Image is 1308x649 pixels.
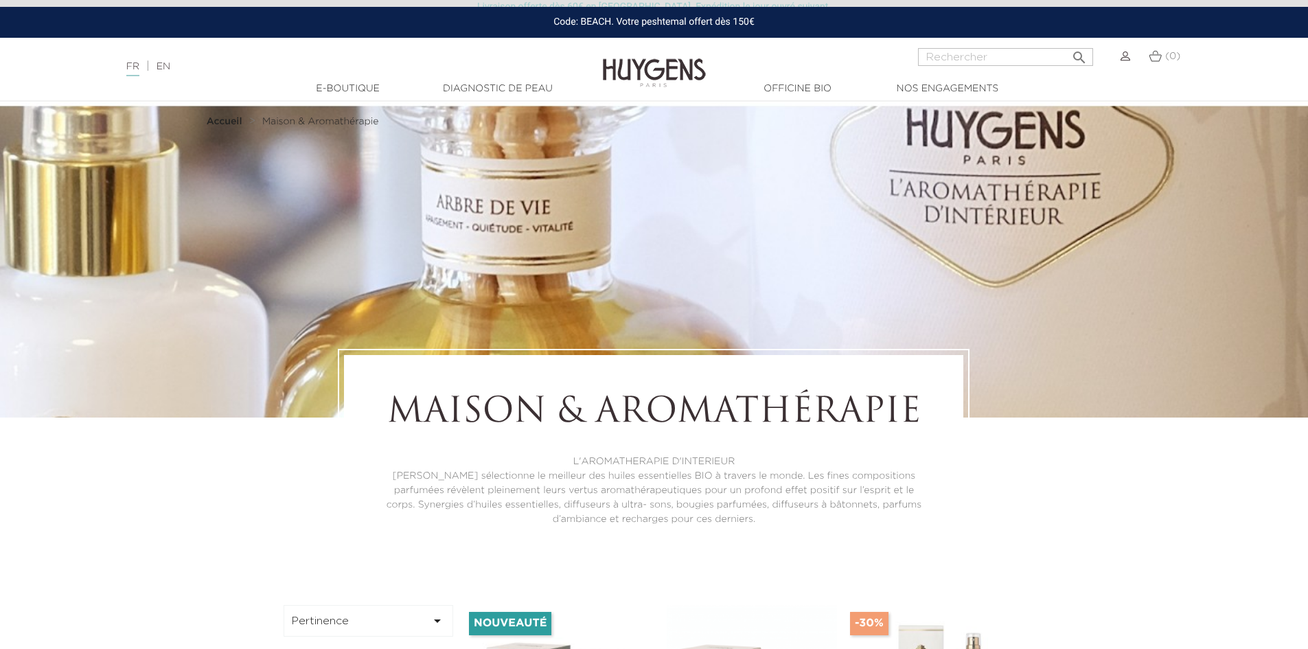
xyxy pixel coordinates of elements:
strong: Accueil [207,117,242,126]
input: Rechercher [918,48,1093,66]
h1: Maison & Aromathérapie [382,393,926,434]
a: Nos engagements [879,82,1016,96]
a: FR [126,62,139,76]
a: Accueil [207,116,245,127]
p: L'AROMATHERAPIE D'INTERIEUR [382,455,926,469]
a: Maison & Aromathérapie [262,116,378,127]
a: E-Boutique [279,82,417,96]
li: Nouveauté [469,612,551,635]
button: Pertinence [284,605,454,637]
p: [PERSON_NAME] sélectionne le meilleur des huiles essentielles BIO à travers le monde. Les fines c... [382,469,926,527]
span: -30% [850,612,888,635]
span: Maison & Aromathérapie [262,117,378,126]
a: Diagnostic de peau [429,82,566,96]
a: Officine Bio [729,82,867,96]
span: (0) [1165,52,1180,61]
i:  [429,613,446,629]
i:  [1071,45,1088,62]
div: | [119,58,535,75]
img: Huygens [603,36,706,89]
button:  [1067,44,1092,62]
a: EN [157,62,170,71]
